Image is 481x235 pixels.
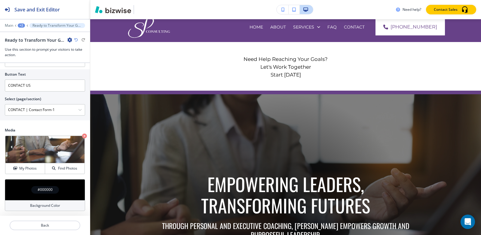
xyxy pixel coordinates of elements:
[5,135,85,174] div: My PhotosFind Photos
[10,223,80,228] p: Back
[426,5,476,14] button: Contact Sales
[5,37,65,43] h2: Ready to Transform Your Goals into Achievements?-1
[5,72,26,77] h2: Button Text
[299,191,345,207] button: contact us
[306,195,337,203] span: contact us
[5,23,13,28] button: Main
[5,163,45,174] button: My Photos
[136,5,153,14] img: Your Logo
[161,113,411,156] p: EMPOWERING LEADERS, TRANSFORMING FUTURES
[58,166,77,171] h4: Find Photos
[95,6,131,13] img: Bizwise Logo
[5,47,85,58] h3: Use this section to prompt your visitors to take action.
[161,161,411,179] p: THROUGH PERSONAL AND EXECUTIVE COACHING, [PERSON_NAME] EMPOWERS GROWTH AND PURPOSEFUL LEADERSHIP.
[227,191,296,207] a: [PHONE_NUMBER]
[461,215,475,229] div: Open Intercom Messenger
[14,6,60,13] h2: Save and Exit Editor
[94,38,112,47] button: Edit
[32,23,82,28] p: Ready to Transform Your Goals into Achievements?-1
[10,221,80,230] button: Back
[5,105,78,115] input: Manual Input
[434,7,458,12] p: Contact Sales
[29,23,85,28] button: Ready to Transform Your Goals into Achievements?-1
[403,7,421,12] h3: Need help?
[5,179,85,211] button: #000000Background Color
[38,187,53,192] h4: #000000
[242,195,288,203] span: [PHONE_NUMBER]
[30,203,60,208] h4: Background Color
[18,23,25,28] button: +2
[5,96,41,102] h2: Select (page/section)
[5,128,85,133] h2: Media
[45,163,84,174] button: Find Photos
[19,166,37,171] h4: My Photos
